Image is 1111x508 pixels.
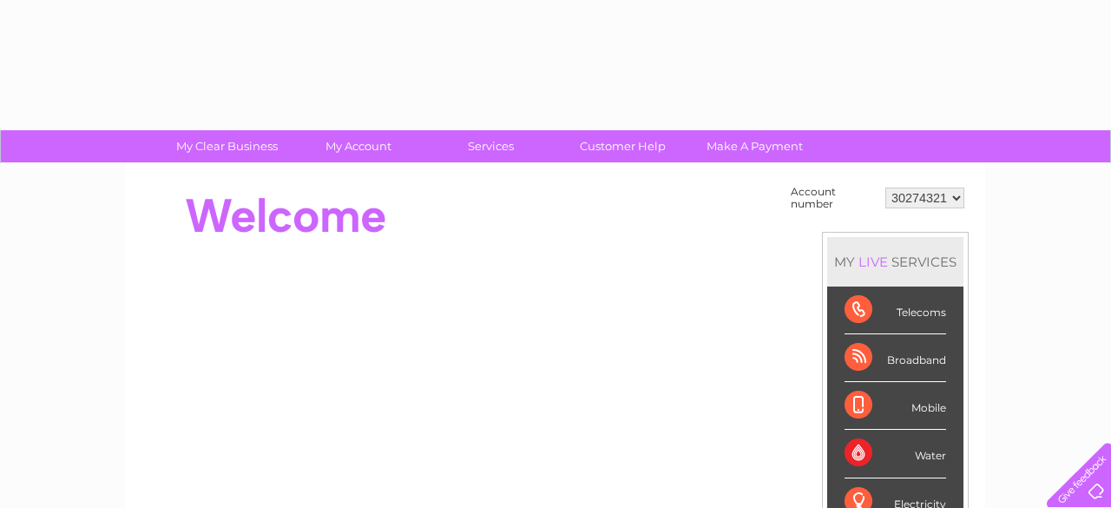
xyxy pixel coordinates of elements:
[786,181,881,214] td: Account number
[155,130,299,162] a: My Clear Business
[419,130,562,162] a: Services
[287,130,431,162] a: My Account
[845,334,946,382] div: Broadband
[827,237,963,287] div: MY SERVICES
[845,287,946,334] div: Telecoms
[845,430,946,478] div: Water
[551,130,694,162] a: Customer Help
[845,382,946,430] div: Mobile
[683,130,826,162] a: Make A Payment
[855,254,891,270] div: LIVE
